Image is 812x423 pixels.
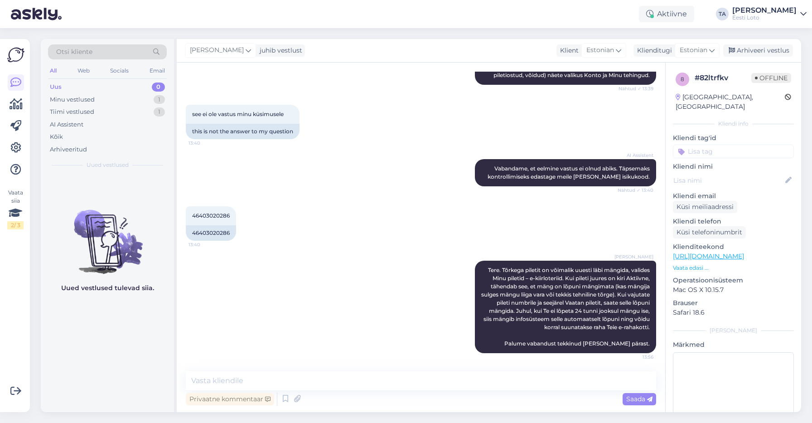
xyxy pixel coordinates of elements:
[626,395,652,403] span: Saada
[716,8,729,20] div: TA
[108,65,130,77] div: Socials
[7,221,24,229] div: 2 / 3
[7,189,24,229] div: Vaata siia
[186,124,300,139] div: this is not the answer to my question
[673,226,746,238] div: Küsi telefoninumbrit
[256,46,302,55] div: juhib vestlust
[50,120,83,129] div: AI Assistent
[586,45,614,55] span: Estonian
[148,65,167,77] div: Email
[556,46,579,55] div: Klient
[152,83,165,92] div: 0
[732,7,807,21] a: [PERSON_NAME]Eesti Loto
[673,285,794,295] p: Mac OS X 10.15.7
[61,283,154,293] p: Uued vestlused tulevad siia.
[751,73,791,83] span: Offline
[190,45,244,55] span: [PERSON_NAME]
[192,212,230,219] span: 46403020286
[673,175,783,185] input: Lisa nimi
[695,73,751,83] div: # 82ltrfkv
[676,92,785,112] div: [GEOGRAPHIC_DATA], [GEOGRAPHIC_DATA]
[639,6,694,22] div: Aktiivne
[76,65,92,77] div: Web
[673,162,794,171] p: Kliendi nimi
[732,14,797,21] div: Eesti Loto
[154,107,165,117] div: 1
[50,95,95,104] div: Minu vestlused
[619,85,653,92] span: Nähtud ✓ 13:39
[87,161,129,169] span: Uued vestlused
[673,242,794,252] p: Klienditeekond
[50,145,87,154] div: Arhiveeritud
[48,65,58,77] div: All
[50,107,94,117] div: Tiimi vestlused
[673,217,794,226] p: Kliendi telefon
[673,340,794,350] p: Märkmed
[673,276,794,285] p: Operatsioonisüsteem
[50,83,62,92] div: Uus
[192,111,284,117] span: see ei ole vastus minu küsimusele
[673,298,794,308] p: Brauser
[188,140,222,146] span: 13:40
[680,45,707,55] span: Estonian
[154,95,165,104] div: 1
[186,393,274,405] div: Privaatne kommentaar
[186,225,236,241] div: 46403020286
[681,76,684,83] span: 8
[618,187,653,194] span: Nähtud ✓ 13:40
[619,354,653,360] span: 13:56
[50,132,63,141] div: Kõik
[7,46,24,63] img: Askly Logo
[188,241,222,248] span: 13:40
[673,133,794,143] p: Kliendi tag'id
[673,252,744,260] a: [URL][DOMAIN_NAME]
[673,201,737,213] div: Küsi meiliaadressi
[56,47,92,57] span: Otsi kliente
[614,253,653,260] span: [PERSON_NAME]
[673,191,794,201] p: Kliendi email
[633,46,672,55] div: Klienditugi
[673,308,794,317] p: Safari 18.6
[673,326,794,335] div: [PERSON_NAME]
[488,165,651,180] span: Vabandame, et eelmine vastus ei olnud abiks. Täpsemaks kontrollimiseks edastage meile [PERSON_NAM...
[619,152,653,159] span: AI Assistent
[673,264,794,272] p: Vaata edasi ...
[723,44,793,57] div: Arhiveeri vestlus
[481,267,651,347] span: Tere. Tõrkega piletit on võimalik uuesti läbi mängida, valides Minu piletid – e-kiirloteriid. Kui...
[41,194,174,275] img: No chats
[673,120,794,128] div: Kliendi info
[673,145,794,158] input: Lisa tag
[732,7,797,14] div: [PERSON_NAME]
